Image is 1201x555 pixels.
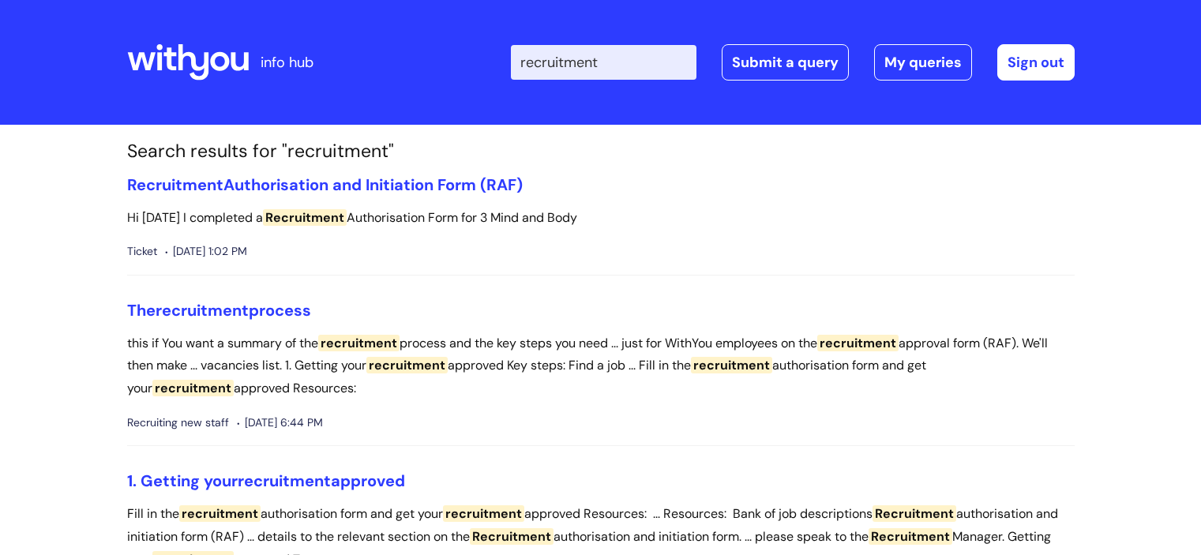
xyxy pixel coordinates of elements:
a: RecruitmentAuthorisation and Initiation Form (RAF) [127,174,523,195]
a: Submit a query [722,44,849,81]
span: [DATE] 6:44 PM [237,413,323,433]
h1: Search results for "recruitment" [127,141,1075,163]
span: recruitment [156,300,249,321]
span: Ticket [127,242,157,261]
span: Recruitment [470,528,554,545]
span: Recruitment [263,209,347,226]
a: 1. Getting yourrecruitmentapproved [127,471,405,491]
a: Sign out [997,44,1075,81]
p: Hi [DATE] I completed a Authorisation Form for 3 Mind and Body [127,207,1075,230]
span: recruitment [817,335,899,351]
span: Recruitment [873,505,956,522]
p: this if You want a summary of the process and the key steps you need ... just for WithYou employe... [127,332,1075,400]
span: recruitment [318,335,400,351]
span: recruitment [152,380,234,396]
a: My queries [874,44,972,81]
span: Recruitment [869,528,952,545]
span: recruitment [691,357,772,373]
span: recruitment [366,357,448,373]
span: [DATE] 1:02 PM [165,242,247,261]
span: Recruiting new staff [127,413,229,433]
p: info hub [261,50,313,75]
a: Therecruitmentprocess [127,300,311,321]
div: | - [511,44,1075,81]
span: Recruitment [127,174,223,195]
span: recruitment [443,505,524,522]
span: recruitment [179,505,261,522]
input: Search [511,45,696,80]
span: recruitment [238,471,331,491]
